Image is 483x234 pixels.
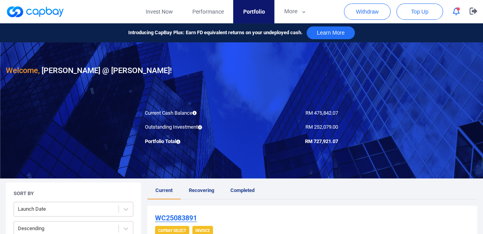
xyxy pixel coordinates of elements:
button: Learn More [307,26,355,39]
span: Completed [230,187,255,193]
strong: CapBay Select [158,229,186,233]
span: Recovering [189,187,214,193]
div: Portfolio Total [139,138,242,146]
span: Welcome, [6,66,40,75]
span: RM 252,079.00 [305,124,338,130]
button: Top Up [396,3,443,20]
u: WC25083891 [155,214,197,222]
span: Introducing CapBay Plus: Earn FD equivalent returns on your undeployed cash. [128,29,303,37]
h3: [PERSON_NAME] @ [PERSON_NAME] ! [6,64,172,77]
div: Current Cash Balance [139,109,242,117]
h5: Sort By [14,190,34,197]
button: Withdraw [344,3,391,20]
span: Portfolio [243,7,265,16]
span: Current [155,187,173,193]
strong: Invoice [195,229,210,233]
span: RM 727,921.07 [305,138,338,144]
span: Top Up [411,8,428,16]
span: RM 475,842.07 [305,110,338,116]
div: Outstanding Investment [139,123,242,131]
span: Performance [192,7,223,16]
